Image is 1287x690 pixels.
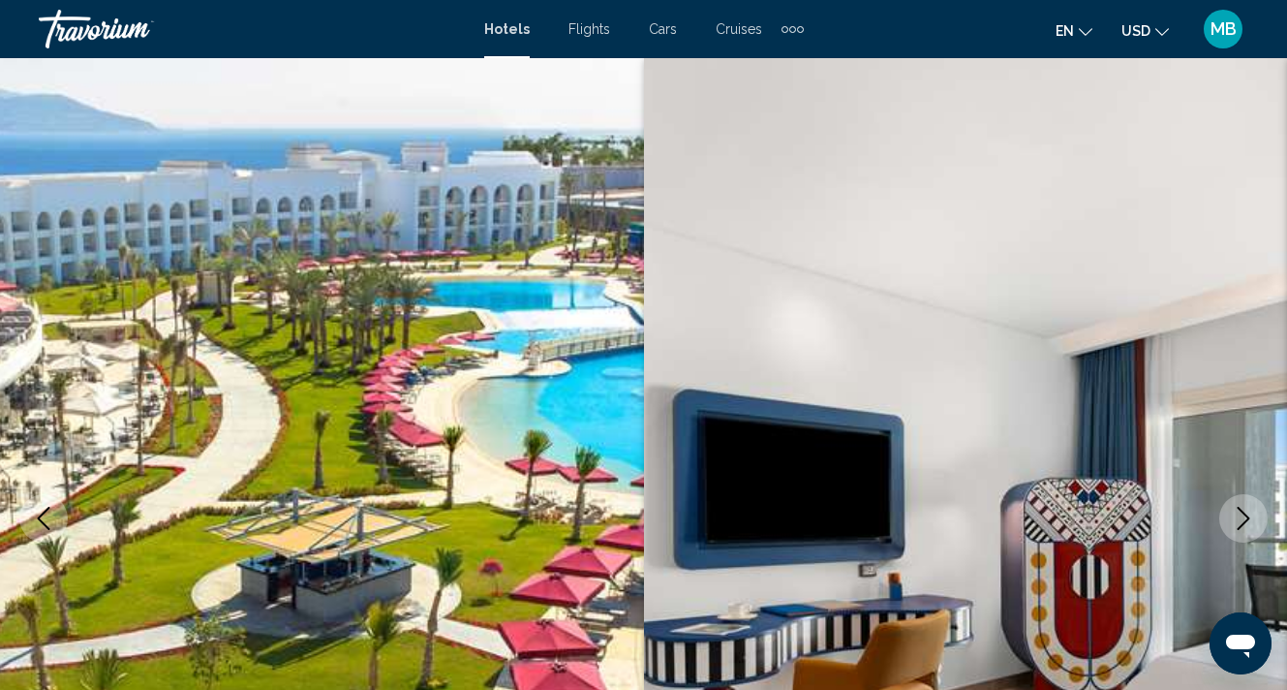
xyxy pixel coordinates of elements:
[1198,9,1248,49] button: User Menu
[781,14,804,45] button: Extra navigation items
[568,21,610,37] a: Flights
[484,21,530,37] a: Hotels
[1056,23,1074,39] span: en
[1210,612,1272,674] iframe: Кнопка запуска окна обмена сообщениями
[1121,23,1150,39] span: USD
[1210,19,1237,39] span: MB
[1219,494,1268,543] button: Next image
[39,10,465,48] a: Travorium
[716,21,762,37] a: Cruises
[1121,16,1169,45] button: Change currency
[649,21,677,37] a: Cars
[1056,16,1092,45] button: Change language
[19,494,68,543] button: Previous image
